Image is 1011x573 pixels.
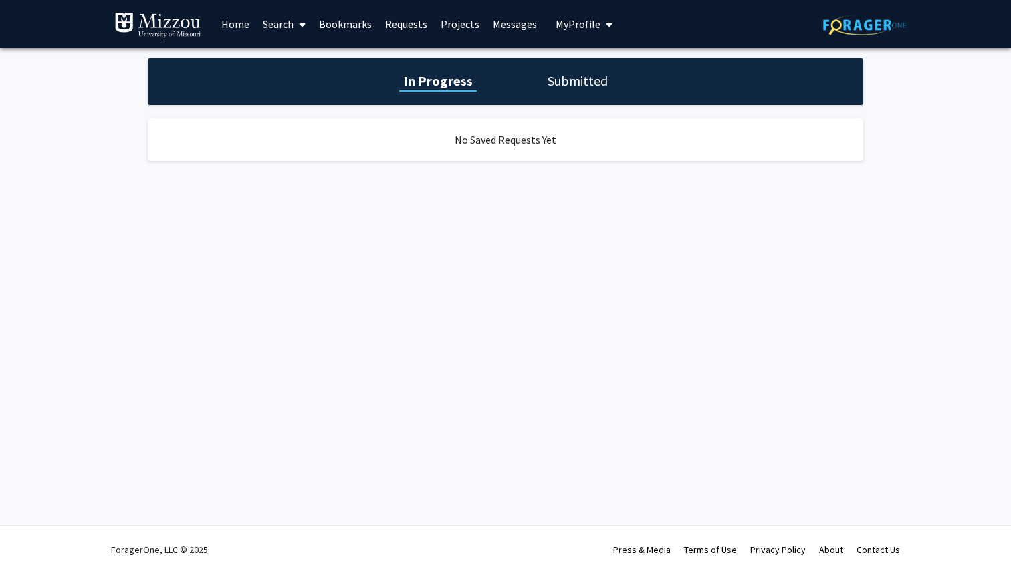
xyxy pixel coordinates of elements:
[111,526,208,573] div: ForagerOne, LLC © 2025
[256,1,312,47] a: Search
[312,1,378,47] a: Bookmarks
[857,544,900,556] a: Contact Us
[823,15,907,35] img: ForagerOne Logo
[613,544,671,556] a: Press & Media
[544,72,612,90] h1: Submitted
[486,1,544,47] a: Messages
[434,1,486,47] a: Projects
[10,513,57,563] iframe: Chat
[684,544,737,556] a: Terms of Use
[750,544,806,556] a: Privacy Policy
[215,1,256,47] a: Home
[378,1,434,47] a: Requests
[114,12,201,39] img: University of Missouri Logo
[399,72,477,90] h1: In Progress
[819,544,843,556] a: About
[148,118,863,161] div: No Saved Requests Yet
[556,17,600,31] span: My Profile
